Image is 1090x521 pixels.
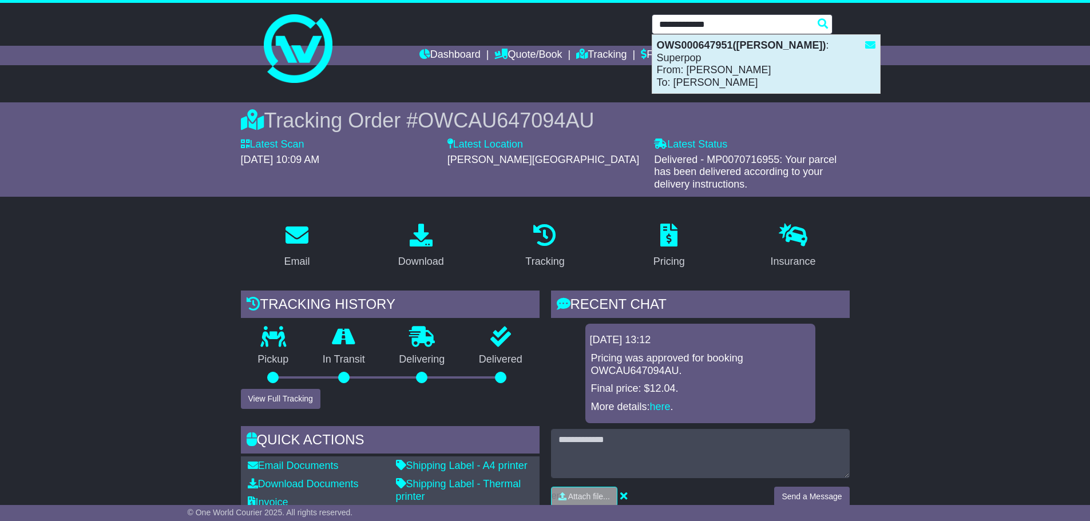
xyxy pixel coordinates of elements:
[650,401,671,412] a: here
[591,401,810,413] p: More details: .
[654,154,837,190] span: Delivered - MP0070716955: Your parcel has been delivered according to your delivery instructions.
[241,389,320,409] button: View Full Tracking
[652,35,880,93] div: : Superpop From: [PERSON_NAME] To: [PERSON_NAME]
[248,460,339,471] a: Email Documents
[590,334,811,347] div: [DATE] 13:12
[551,291,850,321] div: RECENT CHAT
[462,353,540,366] p: Delivered
[447,154,639,165] span: [PERSON_NAME][GEOGRAPHIC_DATA]
[576,46,627,65] a: Tracking
[398,254,444,269] div: Download
[419,46,481,65] a: Dashboard
[241,291,540,321] div: Tracking history
[382,353,462,366] p: Delivering
[774,487,849,507] button: Send a Message
[653,254,685,269] div: Pricing
[525,254,564,269] div: Tracking
[241,426,540,457] div: Quick Actions
[641,46,693,65] a: Financials
[391,220,451,273] a: Download
[591,383,810,395] p: Final price: $12.04.
[396,460,528,471] a: Shipping Label - A4 printer
[241,353,306,366] p: Pickup
[771,254,816,269] div: Insurance
[591,352,810,377] p: Pricing was approved for booking OWCAU647094AU.
[396,478,521,502] a: Shipping Label - Thermal printer
[654,138,727,151] label: Latest Status
[248,478,359,490] a: Download Documents
[241,138,304,151] label: Latest Scan
[518,220,572,273] a: Tracking
[418,109,594,132] span: OWCAU647094AU
[276,220,317,273] a: Email
[657,39,826,51] strong: OWS000647951([PERSON_NAME])
[494,46,562,65] a: Quote/Book
[306,353,382,366] p: In Transit
[248,496,288,508] a: Invoice
[284,254,310,269] div: Email
[646,220,692,273] a: Pricing
[447,138,523,151] label: Latest Location
[763,220,823,273] a: Insurance
[241,154,320,165] span: [DATE] 10:09 AM
[188,508,353,517] span: © One World Courier 2025. All rights reserved.
[241,108,850,133] div: Tracking Order #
